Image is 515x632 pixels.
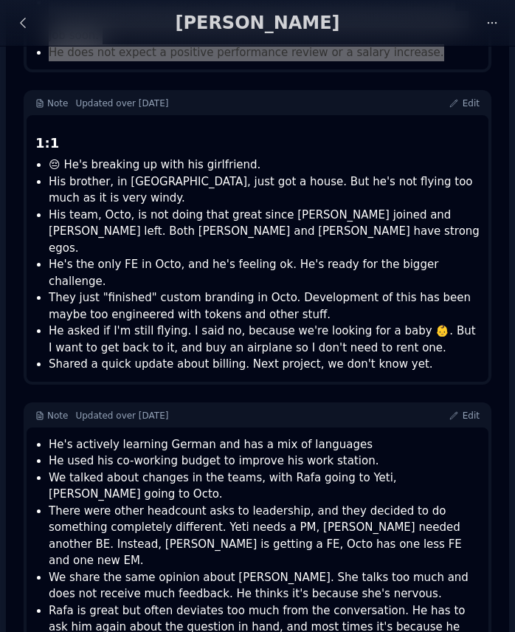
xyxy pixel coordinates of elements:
li: He used his co-working budget to improve his work station. [49,453,480,470]
li: He's the only FE in Octo, and he's feeling ok. He's ready for the bigger challenge. [49,256,480,289]
li: They just "finished" custom branding in Octo. Development of this has been maybe too engineered w... [49,289,480,323]
li: Shared a quick update about billing. Next project, we don't know yet. [49,356,480,373]
a: Edit [449,410,480,422]
li: We share the same opinion about [PERSON_NAME]. She talks too much and does not receive much feedb... [49,569,480,602]
li: There were other headcount asks to leadership, and they decided to do something completely differ... [49,503,480,569]
span: Edit [463,97,480,109]
li: His brother, in [GEOGRAPHIC_DATA], just got a house. But he's not flying too much as it is very w... [49,174,480,207]
li: His team, Octo, is not doing that great since [PERSON_NAME] joined and [PERSON_NAME] left. Both [... [49,207,480,257]
li: We talked about changes in the teams, with Rafa going to Yeti, [PERSON_NAME] going to Octo. [49,470,480,503]
li: He does not expect a positive performance review or a salary increase. [49,44,480,61]
span: Updated over [DATE] [75,98,168,109]
span: Updated over [DATE] [75,411,168,421]
li: He's actively learning German and has a mix of languages [49,436,480,453]
li: He asked if I'm still flying. I said no, because we're looking for a baby 👶. But I want to get ba... [49,323,480,356]
a: Edit [449,97,480,109]
span: Edit [463,410,480,422]
li: 😔 He's breaking up with his girlfriend. [49,157,480,174]
p: Note [47,410,68,422]
div: [PERSON_NAME] [38,11,477,35]
h1: 1:1 [35,121,480,154]
p: Note [47,97,68,109]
